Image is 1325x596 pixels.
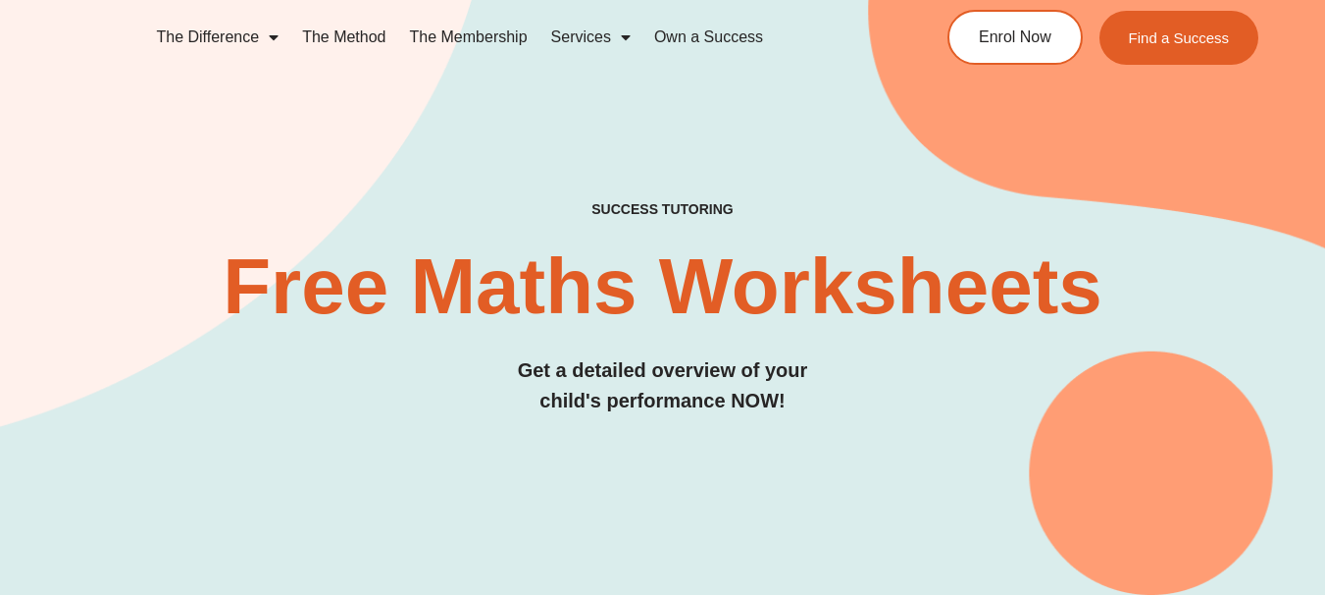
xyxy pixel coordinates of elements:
[642,15,775,60] a: Own a Success
[1099,11,1259,65] a: Find a Success
[144,15,290,60] a: The Difference
[67,355,1259,416] h3: Get a detailed overview of your child's performance NOW!
[290,15,397,60] a: The Method
[398,15,539,60] a: The Membership
[979,29,1051,45] span: Enrol Now
[947,10,1083,65] a: Enrol Now
[1129,30,1230,45] span: Find a Success
[144,15,879,60] nav: Menu
[67,247,1259,326] h2: Free Maths Worksheets​
[539,15,642,60] a: Services
[67,201,1259,218] h4: SUCCESS TUTORING​
[998,374,1325,596] iframe: Chat Widget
